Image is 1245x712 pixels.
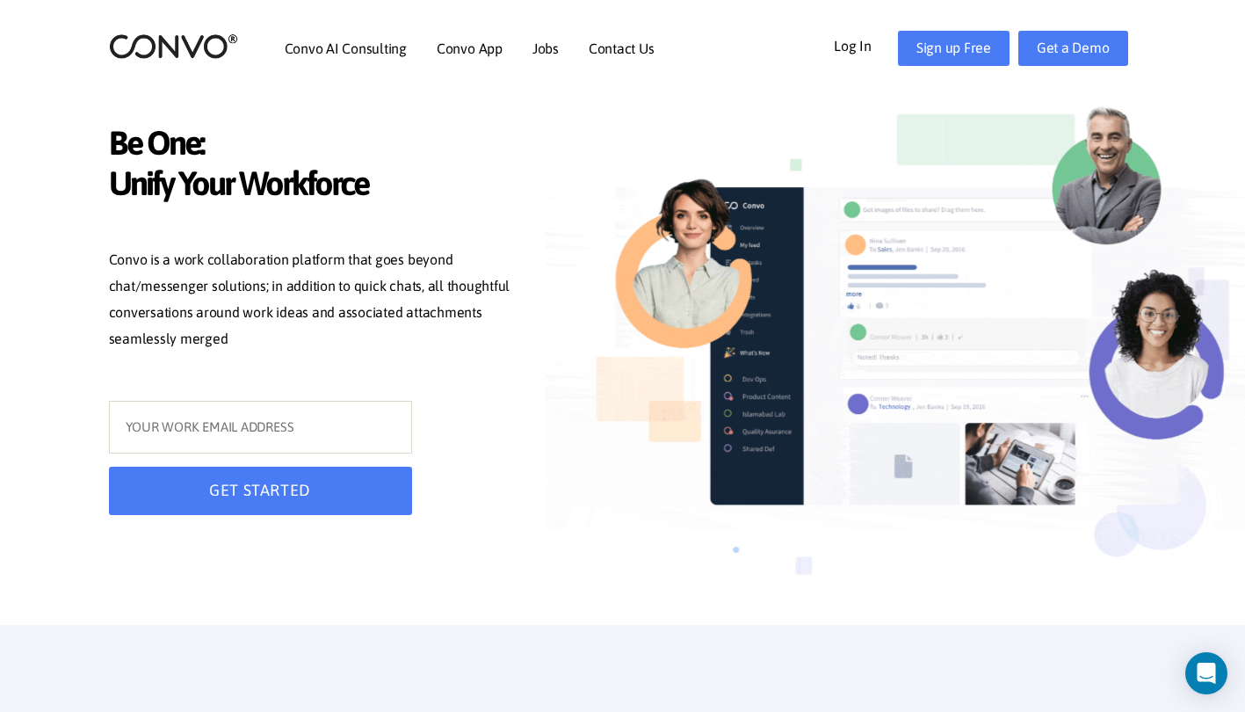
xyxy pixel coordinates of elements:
span: Unify Your Workforce [109,163,522,208]
img: logo_2.png [109,33,238,60]
a: Jobs [532,41,559,55]
div: Open Intercom Messenger [1185,652,1227,694]
span: Be One: [109,123,522,168]
p: Convo is a work collaboration platform that goes beyond chat/messenger solutions; in addition to ... [109,247,522,356]
a: Convo AI Consulting [285,41,407,55]
a: Sign up Free [898,31,1010,66]
a: Contact Us [589,41,655,55]
a: Get a Demo [1018,31,1128,66]
a: Convo App [437,41,503,55]
a: Log In [834,31,898,59]
button: GET STARTED [109,467,412,515]
input: YOUR WORK EMAIL ADDRESS [109,401,412,454]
